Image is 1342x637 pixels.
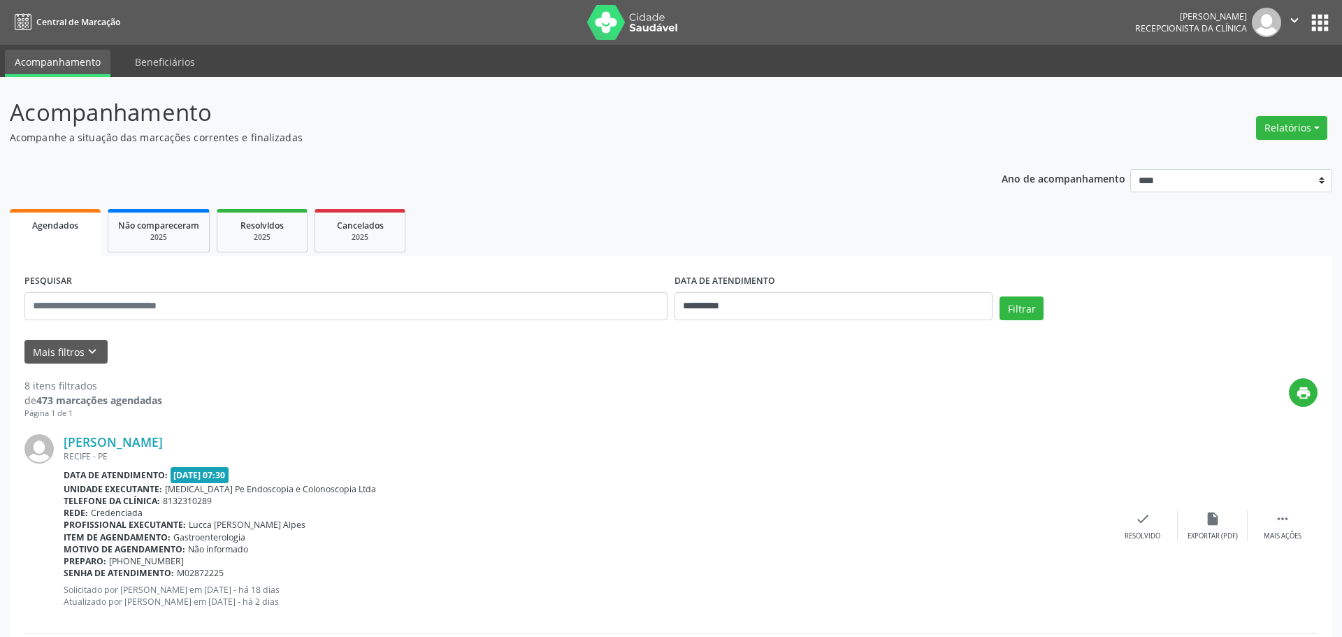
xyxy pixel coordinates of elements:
[337,220,384,231] span: Cancelados
[227,232,297,243] div: 2025
[64,567,174,579] b: Senha de atendimento:
[64,531,171,543] b: Item de agendamento:
[1000,296,1044,320] button: Filtrar
[1205,511,1220,527] i: insert_drive_file
[64,555,106,567] b: Preparo:
[32,220,78,231] span: Agendados
[64,434,163,450] a: [PERSON_NAME]
[64,450,1108,462] div: RECIFE - PE
[10,10,120,34] a: Central de Marcação
[163,495,212,507] span: 8132310289
[24,378,162,393] div: 8 itens filtrados
[85,344,100,359] i: keyboard_arrow_down
[325,232,395,243] div: 2025
[1256,116,1327,140] button: Relatórios
[1002,169,1125,187] p: Ano de acompanhamento
[24,408,162,420] div: Página 1 de 1
[1135,22,1247,34] span: Recepcionista da clínica
[1252,8,1281,37] img: img
[1275,511,1290,527] i: 
[64,495,160,507] b: Telefone da clínica:
[64,507,88,519] b: Rede:
[1308,10,1332,35] button: apps
[118,232,199,243] div: 2025
[91,507,143,519] span: Credenciada
[240,220,284,231] span: Resolvidos
[189,519,305,531] span: Lucca [PERSON_NAME] Alpes
[118,220,199,231] span: Não compareceram
[177,567,224,579] span: M02872225
[188,543,248,555] span: Não informado
[173,531,245,543] span: Gastroenterologia
[64,519,186,531] b: Profissional executante:
[24,434,54,464] img: img
[64,543,185,555] b: Motivo de agendamento:
[1135,10,1247,22] div: [PERSON_NAME]
[10,130,935,145] p: Acompanhe a situação das marcações correntes e finalizadas
[125,50,205,74] a: Beneficiários
[165,483,376,495] span: [MEDICAL_DATA] Pe Endoscopia e Colonoscopia Ltda
[64,584,1108,608] p: Solicitado por [PERSON_NAME] em [DATE] - há 18 dias Atualizado por [PERSON_NAME] em [DATE] - há 2...
[36,16,120,28] span: Central de Marcação
[109,555,184,567] span: [PHONE_NUMBER]
[171,467,229,483] span: [DATE] 07:30
[24,271,72,292] label: PESQUISAR
[64,483,162,495] b: Unidade executante:
[36,394,162,407] strong: 473 marcações agendadas
[10,95,935,130] p: Acompanhamento
[24,340,108,364] button: Mais filtroskeyboard_arrow_down
[1264,531,1301,541] div: Mais ações
[1281,8,1308,37] button: 
[674,271,775,292] label: DATA DE ATENDIMENTO
[24,393,162,408] div: de
[1188,531,1238,541] div: Exportar (PDF)
[1287,13,1302,28] i: 
[64,469,168,481] b: Data de atendimento:
[1296,385,1311,401] i: print
[1135,511,1150,527] i: check
[1125,531,1160,541] div: Resolvido
[1289,378,1318,407] button: print
[5,50,110,77] a: Acompanhamento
